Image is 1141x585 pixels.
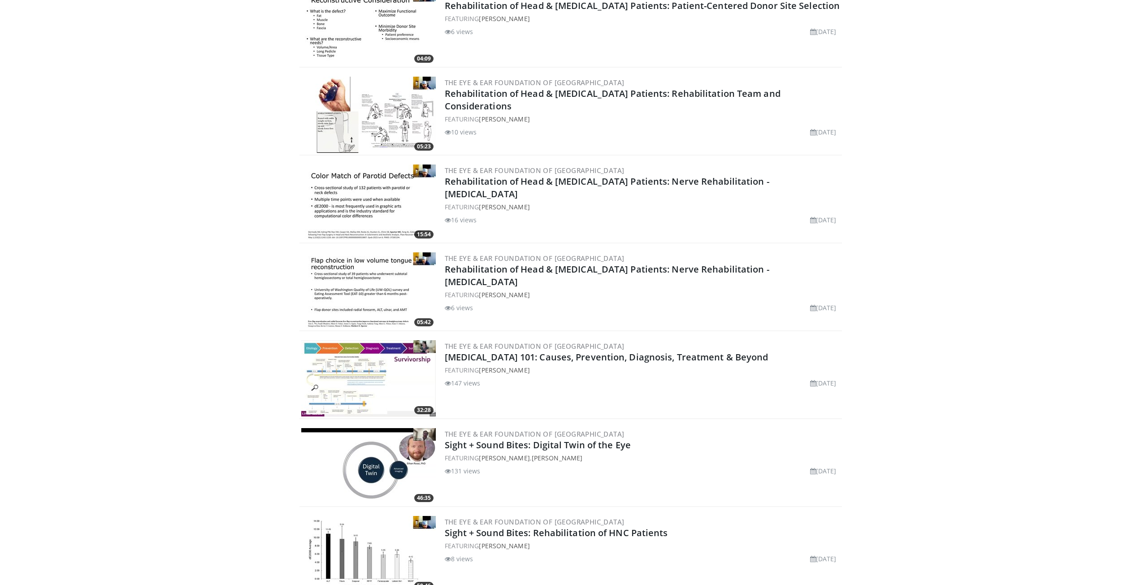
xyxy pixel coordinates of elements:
[301,428,436,504] a: 46:35
[445,202,840,212] div: FEATURING
[445,453,840,463] div: FEATURING ,
[445,114,840,124] div: FEATURING
[810,215,837,225] li: [DATE]
[810,554,837,563] li: [DATE]
[445,351,768,363] a: [MEDICAL_DATA] 101: Causes, Prevention, Diagnosis, Treatment & Beyond
[445,290,840,299] div: FEATURING
[445,429,625,438] a: The Eye & Ear Foundation of [GEOGRAPHIC_DATA]
[301,340,436,416] img: 08ba0815-a39a-4307-81c0-f36b6410e2a7.300x170_q85_crop-smart_upscale.jpg
[414,318,434,326] span: 05:42
[445,14,840,23] div: FEATURING
[445,254,625,263] a: The Eye & Ear Foundation of [GEOGRAPHIC_DATA]
[301,340,436,416] a: 32:28
[414,494,434,502] span: 46:35
[445,527,668,539] a: Sight + Sound Bites: Rehabilitation of HNC Patients
[414,230,434,238] span: 15:54
[445,365,840,375] div: FEATURING
[445,554,473,563] li: 8 views
[479,454,529,462] a: [PERSON_NAME]
[301,77,436,153] img: 23d1596a-2642-4aa2-bd1e-9ff5b51c93ad.300x170_q85_crop-smart_upscale.jpg
[445,378,481,388] li: 147 views
[301,77,436,153] a: 05:23
[445,175,769,200] a: Rehabilitation of Head & [MEDICAL_DATA] Patients: Nerve Rehabilitation - [MEDICAL_DATA]
[445,215,477,225] li: 16 views
[445,303,473,312] li: 6 views
[301,165,436,241] img: fa91e1f7-1123-47d9-9028-d7ef1949e82c.300x170_q85_crop-smart_upscale.jpg
[479,115,529,123] a: [PERSON_NAME]
[301,252,436,329] img: 7cfa776a-4b01-4e04-8955-431188b362b8.300x170_q85_crop-smart_upscale.jpg
[445,541,840,550] div: FEATURING
[414,55,434,63] span: 04:09
[479,542,529,550] a: [PERSON_NAME]
[810,378,837,388] li: [DATE]
[810,27,837,36] li: [DATE]
[445,466,481,476] li: 131 views
[445,78,625,87] a: The Eye & Ear Foundation of [GEOGRAPHIC_DATA]
[810,127,837,137] li: [DATE]
[810,466,837,476] li: [DATE]
[532,454,582,462] a: [PERSON_NAME]
[445,517,625,526] a: The Eye & Ear Foundation of [GEOGRAPHIC_DATA]
[445,342,625,351] a: The Eye & Ear Foundation of [GEOGRAPHIC_DATA]
[479,290,529,299] a: [PERSON_NAME]
[445,27,473,36] li: 6 views
[445,127,477,137] li: 10 views
[301,428,436,504] img: 2b7fd0b9-f9a7-4fac-8b12-f7f541f2f271.300x170_q85_crop-smart_upscale.jpg
[414,406,434,414] span: 32:28
[479,366,529,374] a: [PERSON_NAME]
[445,166,625,175] a: The Eye & Ear Foundation of [GEOGRAPHIC_DATA]
[445,87,781,112] a: Rehabilitation of Head & [MEDICAL_DATA] Patients: Rehabilitation Team and Considerations
[301,165,436,241] a: 15:54
[301,252,436,329] a: 05:42
[414,143,434,151] span: 05:23
[445,263,769,288] a: Rehabilitation of Head & [MEDICAL_DATA] Patients: Nerve Rehabilitation - [MEDICAL_DATA]
[479,203,529,211] a: [PERSON_NAME]
[445,439,631,451] a: Sight + Sound Bites: Digital Twin of the Eye
[479,14,529,23] a: [PERSON_NAME]
[810,303,837,312] li: [DATE]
